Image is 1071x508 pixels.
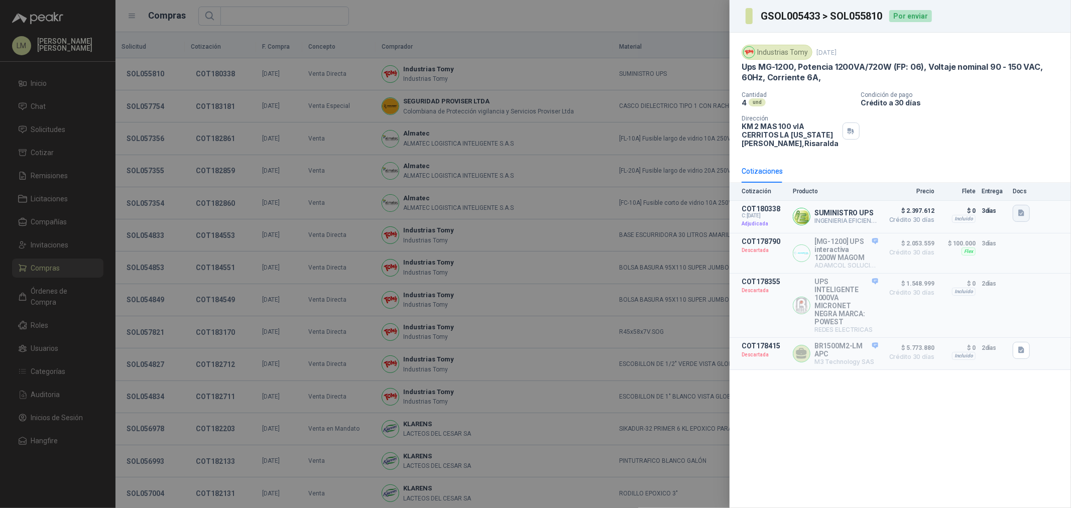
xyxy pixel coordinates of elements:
[749,98,766,106] div: und
[742,205,787,213] p: COT180338
[884,237,934,249] span: $ 2.053.559
[952,215,976,223] div: Incluido
[761,11,883,21] h3: GSOL005433 > SOL055810
[940,237,976,249] p: $ 100.000
[884,217,934,223] span: Crédito 30 días
[940,188,976,195] p: Flete
[940,342,976,354] p: $ 0
[742,98,747,107] p: 4
[793,208,810,225] img: Company Logo
[940,278,976,290] p: $ 0
[814,326,878,333] p: REDES ELECTRICAS
[742,45,812,60] div: Industrias Tomy
[982,278,1007,290] p: 2 días
[1013,188,1033,195] p: Docs
[816,49,837,56] p: [DATE]
[889,10,932,22] div: Por enviar
[814,342,878,358] p: BR1500M2-LM APC
[742,213,787,219] span: C: [DATE]
[884,205,934,217] span: $ 2.397.612
[793,188,878,195] p: Producto
[742,219,787,229] p: Adjudicada
[742,62,1059,83] p: Ups MG-1200, Potencia 1200VA/720W (FP: 06), Voltaje nominal 90 - 150 VAC, 60Hz, Corriente 6A,
[742,166,783,177] div: Cotizaciones
[742,237,787,245] p: COT178790
[982,237,1007,249] p: 3 días
[952,288,976,296] div: Incluido
[742,122,839,148] p: KM 2 MAS 100 vIA CERRITOS LA [US_STATE] [PERSON_NAME] , Risaralda
[742,350,787,360] p: Descartada
[982,205,1007,217] p: 3 días
[742,286,787,296] p: Descartada
[814,237,878,262] p: [MG-1200] UPS interactiva 1200W MAGOM
[982,188,1007,195] p: Entrega
[744,47,755,58] img: Company Logo
[814,358,878,365] p: M3 Technology SAS
[884,354,934,360] span: Crédito 30 días
[861,91,1067,98] p: Condición de pago
[884,188,934,195] p: Precio
[884,290,934,296] span: Crédito 30 días
[742,278,787,286] p: COT178355
[793,245,810,262] img: Company Logo
[962,247,976,256] div: Flex
[814,262,878,269] p: ADAMCOL SOLUCIONES T.I
[814,209,878,217] p: SUMINISTRO UPS
[814,217,878,224] p: INGENIERIA EFICIENTE
[952,352,976,360] div: Incluido
[742,245,787,256] p: Descartada
[861,98,1067,107] p: Crédito a 30 días
[814,278,878,326] p: UPS INTELIGENTE 1000VA MICRONET NEGRA MARCA: POWEST
[742,91,853,98] p: Cantidad
[884,249,934,256] span: Crédito 30 días
[742,188,787,195] p: Cotización
[742,342,787,350] p: COT178415
[884,342,934,354] span: $ 5.773.880
[940,205,976,217] p: $ 0
[742,115,839,122] p: Dirección
[793,297,810,314] img: Company Logo
[884,278,934,290] span: $ 1.548.999
[982,342,1007,354] p: 2 días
